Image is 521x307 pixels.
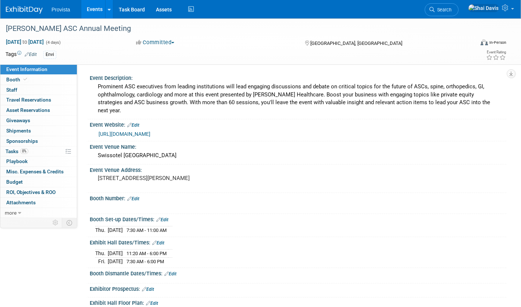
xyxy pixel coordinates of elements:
[6,66,47,72] span: Event Information
[486,50,506,54] div: Event Rating
[481,39,488,45] img: Format-Inperson.png
[98,175,255,181] pre: [STREET_ADDRESS][PERSON_NAME]
[6,200,36,205] span: Attachments
[3,22,464,35] div: [PERSON_NAME] ASC Annual Meeting
[43,51,56,59] div: Envi
[432,38,506,49] div: Event Format
[90,119,506,129] div: Event Website:
[95,150,501,161] div: Swissotel [GEOGRAPHIC_DATA]
[95,81,501,116] div: Prominent ASC executives from leading institutions will lead engaging discussions and debate on c...
[0,116,77,126] a: Giveaways
[0,95,77,105] a: Travel Reservations
[95,250,108,258] td: Thu.
[126,259,164,264] span: 7:30 AM - 6:00 PM
[468,4,499,12] img: Shai Davis
[0,136,77,146] a: Sponsorships
[489,40,506,45] div: In-Person
[6,39,44,45] span: [DATE] [DATE]
[0,167,77,177] a: Misc. Expenses & Credits
[90,283,506,293] div: Exhibitor Prospectus:
[90,297,506,307] div: Exhibit Hall Floor Plan:
[108,226,123,234] td: [DATE]
[6,97,51,103] span: Travel Reservations
[6,179,23,185] span: Budget
[6,87,17,93] span: Staff
[0,177,77,187] a: Budget
[90,73,506,82] div: Event Description:
[127,123,139,128] a: Edit
[108,250,123,258] td: [DATE]
[6,50,37,59] td: Tags
[6,128,31,134] span: Shipments
[0,105,77,115] a: Asset Reservations
[95,226,108,234] td: Thu.
[0,147,77,156] a: Tasks0%
[0,85,77,95] a: Staff
[6,169,64,174] span: Misc. Expenses & Credits
[146,301,158,306] a: Edit
[0,208,77,218] a: more
[6,148,28,154] span: Tasks
[127,196,139,201] a: Edit
[6,77,29,82] span: Booth
[51,7,70,13] span: Provista
[24,77,27,81] i: Booth reservation complete
[90,237,506,247] div: Exhibit Hall Dates/Times:
[0,198,77,208] a: Attachments
[6,138,38,144] span: Sponsorships
[142,287,154,292] a: Edit
[62,218,77,227] td: Toggle Event Tabs
[6,189,56,195] span: ROI, Objectives & ROO
[49,218,62,227] td: Personalize Event Tab Strip
[152,240,164,246] a: Edit
[90,165,506,174] div: Event Venue Address:
[435,7,452,13] span: Search
[20,148,28,154] span: 0%
[6,158,28,164] span: Playbook
[90,214,506,223] div: Booth Set-up Dates/Times:
[164,271,176,276] a: Edit
[90,193,506,202] div: Booth Number:
[0,156,77,166] a: Playbook
[0,187,77,197] a: ROI, Objectives & ROO
[90,268,506,278] div: Booth Dismantle Dates/Times:
[425,3,458,16] a: Search
[108,257,123,265] td: [DATE]
[90,141,506,151] div: Event Venue Name:
[0,64,77,74] a: Event Information
[126,227,167,233] span: 7:30 AM - 11:00 AM
[310,40,402,46] span: [GEOGRAPHIC_DATA], [GEOGRAPHIC_DATA]
[0,126,77,136] a: Shipments
[25,52,37,57] a: Edit
[0,75,77,85] a: Booth
[95,257,108,265] td: Fri.
[6,107,50,113] span: Asset Reservations
[6,6,43,14] img: ExhibitDay
[156,217,168,222] a: Edit
[133,39,177,46] button: Committed
[126,251,167,256] span: 11:20 AM - 6:00 PM
[45,40,61,45] span: (4 days)
[21,39,28,45] span: to
[99,131,150,137] a: [URL][DOMAIN_NAME]
[5,210,17,216] span: more
[6,117,30,123] span: Giveaways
